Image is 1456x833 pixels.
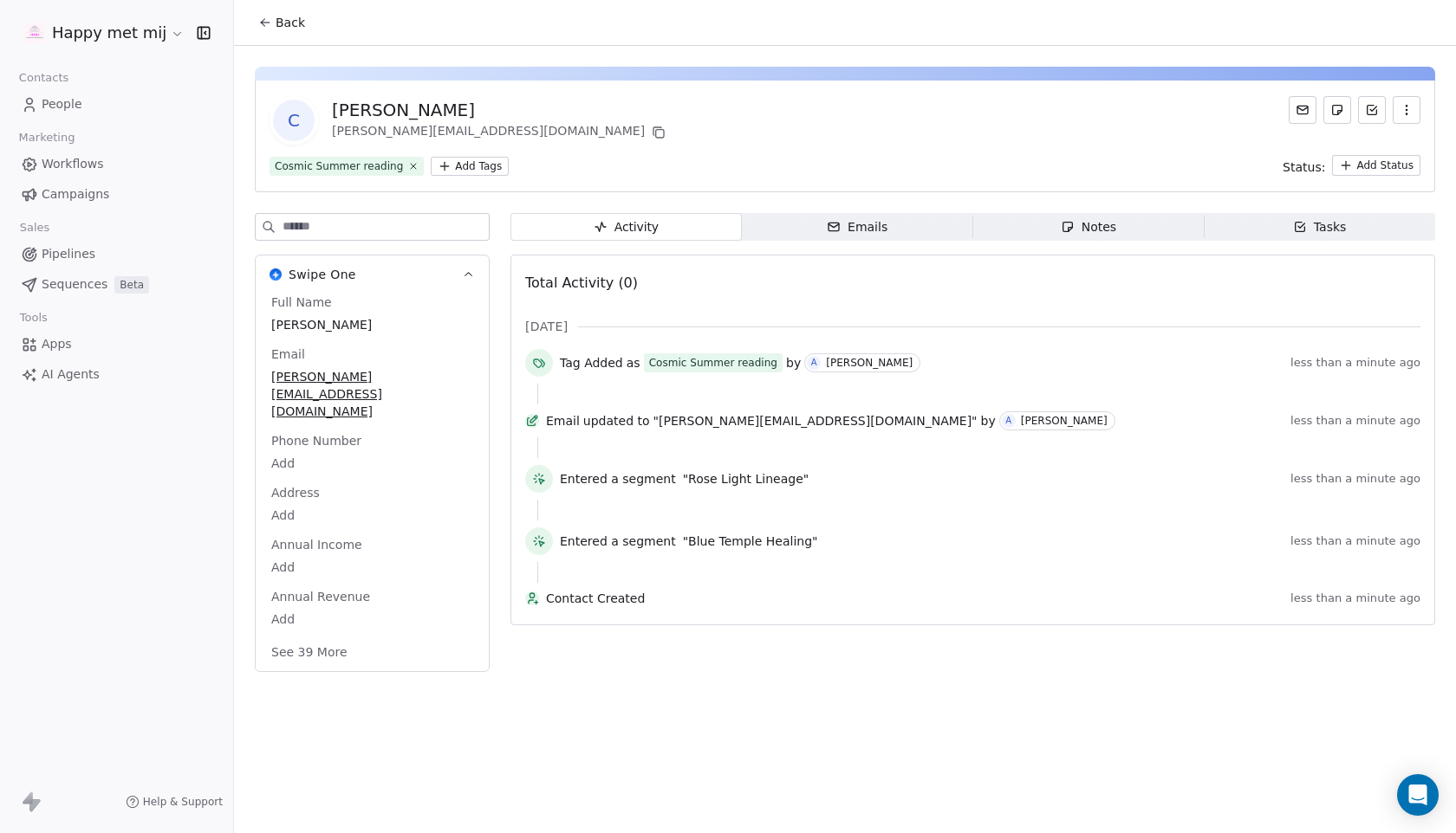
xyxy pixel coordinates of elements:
span: Pipelines [42,245,95,263]
span: Help & Support [143,795,223,809]
div: [PERSON_NAME] [1021,415,1108,427]
span: Entered a segment [560,533,676,550]
a: Apps [14,330,219,358]
button: Add Status [1332,155,1420,176]
span: [PERSON_NAME] [271,316,473,333]
span: Add [271,610,473,628]
span: Happy met mij [52,22,166,44]
div: [PERSON_NAME][EMAIL_ADDRESS][DOMAIN_NAME] [332,122,669,143]
span: Email [268,345,309,363]
span: "[PERSON_NAME][EMAIL_ADDRESS][DOMAIN_NAME]" [653,412,978,429]
div: A [811,356,817,370]
span: Tools [12,305,55,331]
a: AI Agents [14,360,219,389]
button: Swipe OneSwipe One [256,255,489,294]
span: "Blue Temple Healing" [683,533,818,550]
div: [PERSON_NAME] [826,357,913,369]
span: Sales [12,215,57,241]
span: Sequences [42,275,107,294]
span: Contacts [11,65,76,91]
button: See 39 More [261,636,358,668]
span: as [627,354,640,371]
span: Beta [114,276,149,294]
span: Email [546,412,580,429]
div: Cosmic Summer reading [275,158,403,174]
span: Back [276,14,305,31]
span: by [981,412,996,429]
span: Annual Revenue [268,588,374,605]
button: Happy met mij [21,18,185,48]
a: People [14,90,219,119]
div: A [1005,414,1011,428]
span: Workflows [42,155,104,173]
span: Marketing [11,125,82,151]
a: SequencesBeta [14,270,219,299]
span: AI Agents [42,365,100,384]
span: Annual Income [268,536,366,553]
span: C [273,100,315,141]
span: Contact Created [546,590,1284,607]
a: Help & Support [126,795,223,809]
a: Workflows [14,150,219,178]
button: Back [248,7,315,38]
span: Apps [42,335,72,353]
span: Full Name [268,294,335,311]
span: [PERSON_NAME][EMAIL_ADDRESS][DOMAIN_NAME] [271,368,473,420]
div: Activity [593,218,659,236]
img: Logo%20Aisha%20(3).png [24,23,45,43]
span: Add [271,455,473,472]
span: Campaigns [42,185,109,203]
span: People [42,95,82,113]
span: less than a minute ago [1290,534,1420,548]
span: less than a minute ago [1290,591,1420,605]
span: less than a minute ago [1290,356,1420,370]
button: Add Tags [431,157,509,176]
div: Swipe OneSwipe One [256,294,489,671]
span: Entered a segment [560,470,676,488]
span: [DATE] [525,318,568,335]
span: Add [271,507,473,524]
span: Add [271,559,473,576]
span: Phone Number [268,432,365,449]
div: Tasks [1293,218,1347,236]
div: Notes [1061,218,1116,236]
span: Total Activity (0) [525,274,638,291]
span: less than a minute ago [1290,414,1420,428]
a: Pipelines [14,240,219,268]
span: by [786,354,801,371]
span: "Rose Light Lineage" [683,470,809,488]
span: Status: [1283,158,1325,176]
span: Address [268,484,323,501]
img: Swipe One [270,268,282,281]
div: Emails [827,218,887,236]
span: Swipe One [289,266,356,283]
span: Tag Added [560,354,623,371]
span: updated to [583,412,650,429]
span: less than a minute ago [1290,472,1420,486]
div: Cosmic Summer reading [649,355,777,371]
div: Open Intercom Messenger [1397,774,1439,816]
div: [PERSON_NAME] [332,98,669,122]
a: Campaigns [14,180,219,209]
